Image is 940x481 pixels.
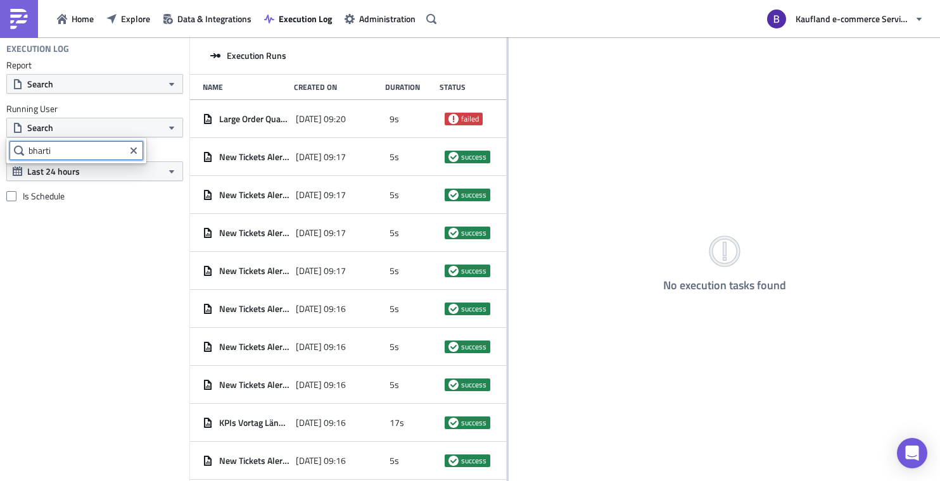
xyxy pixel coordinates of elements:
span: New Tickets Alert - Spielwaren/Toys [219,189,289,201]
span: 5s [390,227,399,239]
span: Explore [121,12,150,25]
button: Search [6,74,183,94]
span: New Tickets Alert - Outdoor [219,303,289,315]
button: Last 24 hours [6,161,183,181]
span: success [461,456,486,466]
span: 17s [390,417,404,428]
span: Large Order Quantities Alerting ([DATE] Simple Report) [219,113,289,125]
span: 5s [390,303,399,315]
span: [DATE] 09:16 [296,379,346,390]
span: [DATE] 09:16 [296,417,346,428]
span: [DATE] 09:16 [296,303,346,315]
span: success [461,190,486,200]
div: Open Intercom Messenger [897,438,927,468]
label: Is Schedule [6,191,183,202]
h4: Execution Log [6,43,69,54]
span: success [461,418,486,428]
span: New Tickets Alert - Electronics [219,341,289,353]
button: Explore [100,9,156,28]
span: New Tickets Alert - Spielwaren/Toys [219,227,289,239]
label: Report [6,59,183,71]
h4: No execution tasks found [663,279,786,292]
span: success [461,304,486,314]
span: [DATE] 09:20 [296,113,346,125]
button: Clear filter query [126,143,141,158]
span: New Tickets Alert - Outdoor [219,151,289,163]
span: 5s [390,379,399,390]
span: [DATE] 09:17 [296,151,346,163]
span: New Tickets Alert - Indoor [219,379,289,390]
div: Created On [294,82,379,92]
span: Search [27,77,53,91]
span: success [448,456,459,466]
span: Search [27,121,53,134]
span: Kaufland e-commerce Services GmbH & Co. KG [796,12,910,25]
span: Data & Integrations [177,12,251,25]
img: Avatar [766,8,787,30]
span: success [448,380,459,390]
div: Name [203,82,288,92]
div: Status [440,82,487,92]
span: New Tickets Alert - Electronics [219,265,289,277]
button: Search [6,118,183,137]
span: success [448,266,459,276]
span: success [448,342,459,352]
label: Running User [6,103,183,115]
span: success [461,342,486,352]
span: success [461,152,486,162]
span: 5s [390,455,399,466]
span: Last 24 hours [27,165,80,178]
span: [DATE] 09:17 [296,189,346,201]
span: 5s [390,151,399,163]
span: success [448,418,459,428]
span: 5s [390,265,399,277]
button: Home [51,9,100,28]
span: success [448,152,459,162]
span: Execution Log [279,12,332,25]
span: Execution Runs [227,50,286,61]
span: 5s [390,189,399,201]
span: success [448,228,459,238]
span: failed [461,114,479,124]
span: success [461,228,486,238]
span: Home [72,12,94,25]
img: PushMetrics [9,9,29,29]
span: Administration [359,12,416,25]
span: success [448,190,459,200]
span: success [461,266,486,276]
span: success [448,304,459,314]
span: [DATE] 09:16 [296,455,346,466]
div: Duration [385,82,433,92]
button: Execution Log [258,9,338,28]
span: KPIs Vortag Länder [219,417,289,428]
span: 9s [390,113,399,125]
button: Administration [338,9,422,28]
span: [DATE] 09:17 [296,227,346,239]
span: 5s [390,341,399,353]
button: Kaufland e-commerce Services GmbH & Co. KG [759,5,930,33]
span: success [461,380,486,390]
span: failed [448,114,459,124]
button: Data & Integrations [156,9,258,28]
span: [DATE] 09:17 [296,265,346,277]
span: New Tickets Alert - Indoor [219,455,289,466]
input: Filter... [10,141,143,160]
span: [DATE] 09:16 [296,341,346,353]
